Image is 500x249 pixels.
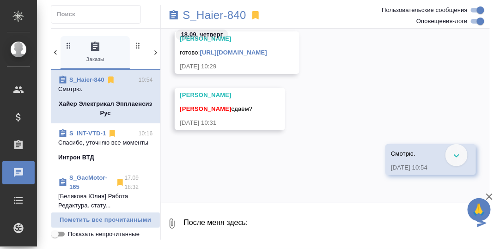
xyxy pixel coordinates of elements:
[108,129,117,138] svg: Отписаться
[391,163,444,172] div: [DATE] 10:54
[58,85,153,94] p: Смотрю.
[51,212,160,228] button: Пометить все прочитанными
[125,173,153,192] p: 17.09 18:32
[468,198,491,221] button: 🙏
[180,62,268,71] div: [DATE] 10:29
[64,41,126,64] span: Заказы
[116,178,125,187] svg: Отписаться
[471,200,487,219] span: 🙏
[382,6,468,15] span: Пользовательские сообщения
[180,49,268,56] span: готово:
[200,49,267,56] a: [URL][DOMAIN_NAME]
[183,11,246,20] a: S_Haier-840
[134,41,142,50] svg: Зажми и перетащи, чтобы поменять порядок вкладок
[181,30,223,39] p: 18.09, четверг
[58,153,94,162] p: Интрон ВТД
[180,91,253,100] div: [PERSON_NAME]
[58,99,153,118] p: Хайер Электрикал Эпплаенсиз Рус
[64,41,73,50] svg: Зажми и перетащи, чтобы поменять порядок вкладок
[69,130,106,137] a: S_INT-VTD-1
[139,75,153,85] p: 10:54
[139,129,153,138] p: 10:16
[69,76,104,83] a: S_Haier-840
[51,70,160,123] div: S_Haier-84010:54Смотрю.Хайер Электрикал Эпплаенсиз Рус
[58,138,153,147] p: Спасибо, уточняю все моменты
[180,105,253,112] span: сдаём?
[180,118,253,128] div: [DATE] 10:31
[391,150,415,157] span: Смотрю.
[57,8,140,21] input: Поиск
[68,230,140,239] span: Показать непрочитанные
[56,215,155,225] span: Пометить все прочитанными
[69,174,107,190] a: S_GacMotor-165
[51,168,160,231] div: S_GacMotor-16517.09 18:32[Белякова Юлия] Работа Редактура. стату...ООО "ГАК МОТОР РУС"
[58,192,153,210] p: [Белякова Юлия] Работа Редактура. стату...
[134,41,195,64] span: Клиенты
[51,123,160,168] div: S_INT-VTD-110:16Спасибо, уточняю все моментыИнтрон ВТД
[180,105,232,112] span: [PERSON_NAME]
[416,17,468,26] span: Оповещения-логи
